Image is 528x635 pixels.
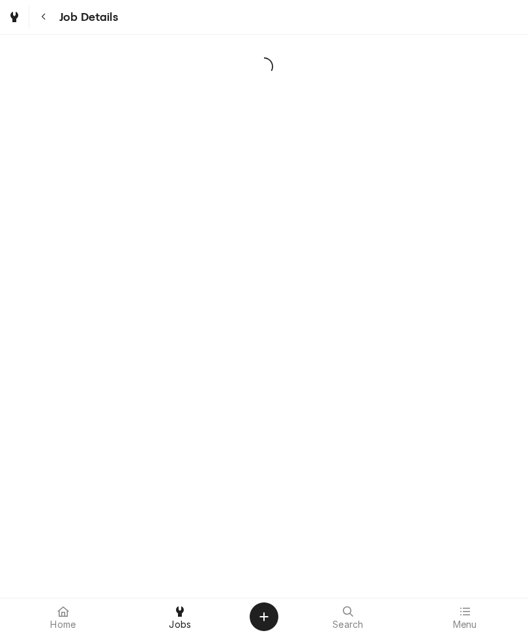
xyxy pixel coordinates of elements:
a: Menu [407,601,523,632]
span: Home [50,619,76,630]
span: Menu [453,619,477,630]
a: Home [5,601,121,632]
a: Jobs [123,601,239,632]
a: Search [290,601,406,632]
span: Jobs [169,619,191,630]
span: Search [332,619,363,630]
a: Go to Jobs [3,5,26,29]
button: Create Object [250,602,278,631]
span: Job Details [55,8,118,26]
button: Navigate back [32,5,55,29]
